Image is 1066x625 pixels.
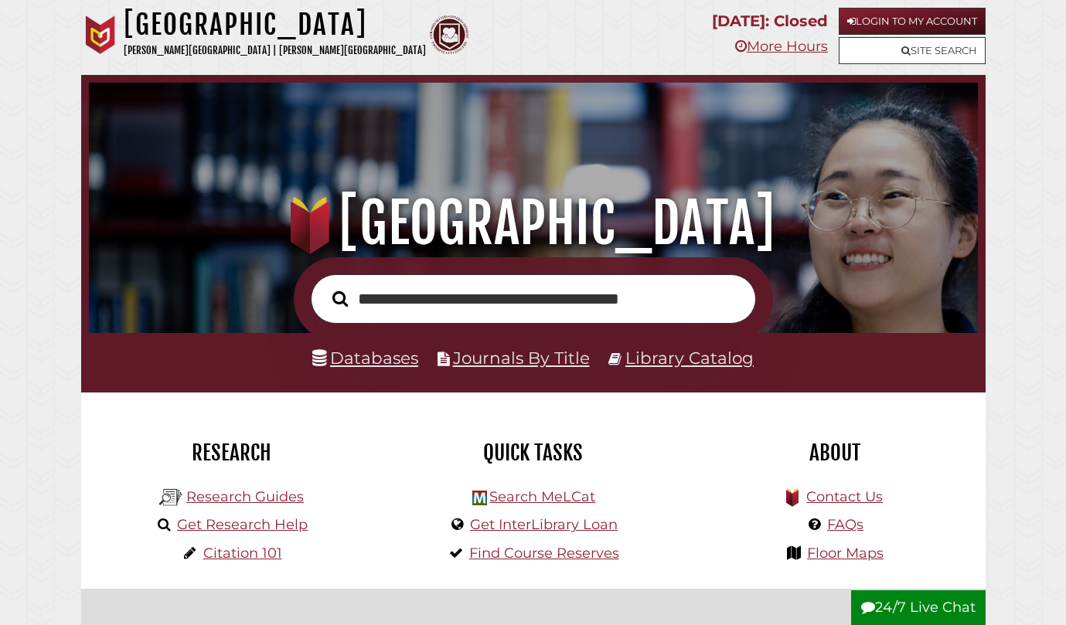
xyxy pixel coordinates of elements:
a: Library Catalog [625,348,754,368]
img: Hekman Library Logo [472,491,487,505]
button: Search [325,287,356,311]
i: Search [332,290,348,307]
a: Get Research Help [177,516,308,533]
a: Find Course Reserves [469,545,619,562]
img: Hekman Library Logo [159,486,182,509]
h2: Quick Tasks [394,440,673,466]
img: Calvin Theological Seminary [430,15,468,54]
a: Research Guides [186,488,304,505]
a: Contact Us [806,488,883,505]
a: Databases [312,348,418,368]
img: Calvin University [81,15,120,54]
p: [PERSON_NAME][GEOGRAPHIC_DATA] | [PERSON_NAME][GEOGRAPHIC_DATA] [124,42,426,59]
p: [DATE]: Closed [712,8,828,35]
a: FAQs [827,516,863,533]
a: Login to My Account [839,8,986,35]
a: Citation 101 [203,545,282,562]
a: More Hours [735,38,828,55]
h1: [GEOGRAPHIC_DATA] [124,8,426,42]
a: Floor Maps [807,545,884,562]
a: Site Search [839,37,986,64]
h2: About [696,440,974,466]
a: Get InterLibrary Loan [470,516,618,533]
h1: [GEOGRAPHIC_DATA] [104,189,962,257]
a: Search MeLCat [489,488,595,505]
h2: Research [93,440,371,466]
a: Journals By Title [453,348,590,368]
